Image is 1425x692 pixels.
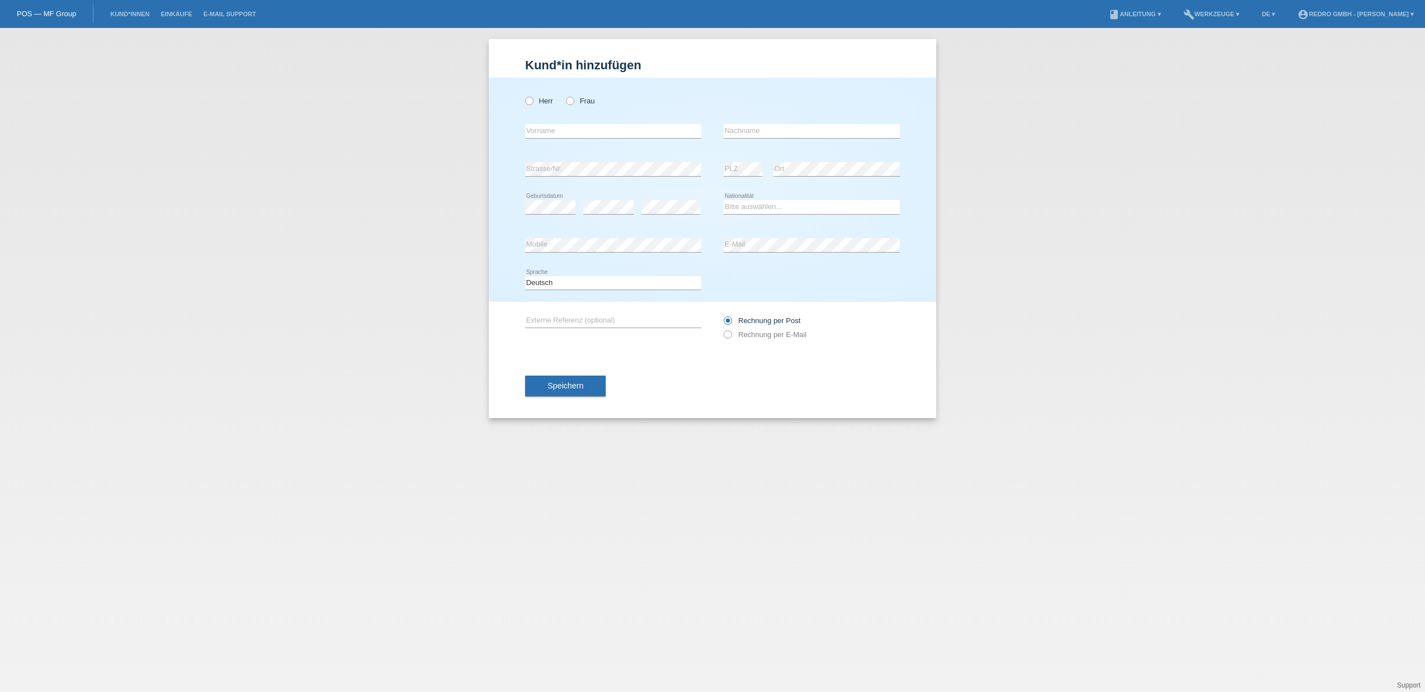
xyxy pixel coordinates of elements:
a: E-Mail Support [198,11,262,17]
input: Frau [566,97,573,104]
span: Speichern [548,381,583,390]
h1: Kund*in hinzufügen [525,58,900,72]
input: Herr [525,97,532,104]
a: account_circleRedro GmbH - [PERSON_NAME] ▾ [1292,11,1419,17]
a: DE ▾ [1256,11,1281,17]
i: book [1108,9,1120,20]
input: Rechnung per Post [724,316,731,330]
label: Rechnung per E-Mail [724,330,806,339]
label: Rechnung per Post [724,316,800,325]
i: account_circle [1297,9,1309,20]
input: Rechnung per E-Mail [724,330,731,344]
a: Support [1397,681,1421,689]
i: build [1183,9,1195,20]
a: POS — MF Group [17,10,76,18]
button: Speichern [525,376,606,397]
a: buildWerkzeuge ▾ [1178,11,1245,17]
a: Einkäufe [155,11,197,17]
label: Herr [525,97,553,105]
a: Kund*innen [105,11,155,17]
label: Frau [566,97,594,105]
a: bookAnleitung ▾ [1103,11,1166,17]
